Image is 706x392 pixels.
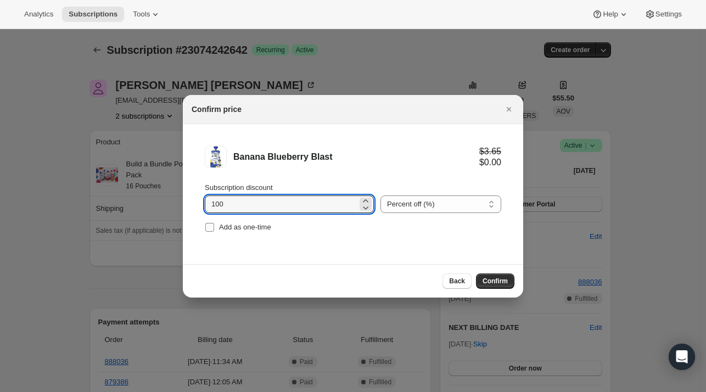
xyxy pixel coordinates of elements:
[501,102,517,117] button: Close
[62,7,124,22] button: Subscriptions
[669,344,695,370] div: Open Intercom Messenger
[476,273,514,289] button: Confirm
[233,152,479,163] div: Banana Blueberry Blast
[603,10,618,19] span: Help
[69,10,117,19] span: Subscriptions
[585,7,635,22] button: Help
[219,223,271,231] span: Add as one-time
[126,7,167,22] button: Tools
[24,10,53,19] span: Analytics
[479,146,501,157] div: $3.65
[18,7,60,22] button: Analytics
[655,10,682,19] span: Settings
[483,277,508,285] span: Confirm
[205,146,227,168] img: Banana Blueberry Blast
[449,277,465,285] span: Back
[442,273,472,289] button: Back
[638,7,688,22] button: Settings
[479,157,501,168] div: $0.00
[192,104,242,115] h2: Confirm price
[133,10,150,19] span: Tools
[205,183,273,192] span: Subscription discount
